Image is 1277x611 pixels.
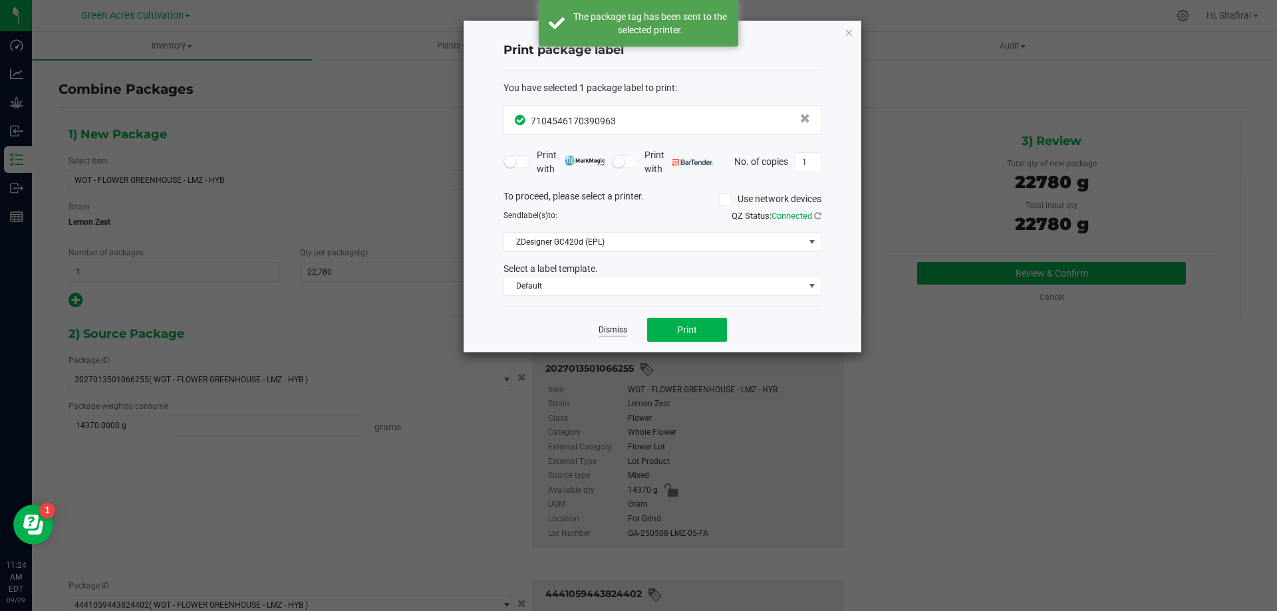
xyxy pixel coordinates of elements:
[503,42,821,59] h4: Print package label
[772,211,812,221] span: Connected
[503,82,675,93] span: You have selected 1 package label to print
[13,505,53,545] iframe: Resource center
[734,156,788,166] span: No. of copies
[521,211,548,220] span: label(s)
[537,148,605,176] span: Print with
[531,116,616,126] span: 7104546170390963
[672,159,713,166] img: bartender.png
[647,318,727,342] button: Print
[39,503,55,519] iframe: Resource center unread badge
[504,277,804,295] span: Default
[503,81,821,95] div: :
[504,233,804,251] span: ZDesigner GC420d (EPL)
[494,189,831,209] div: To proceed, please select a printer.
[494,262,831,276] div: Select a label template.
[677,324,697,335] span: Print
[503,211,557,220] span: Send to:
[720,192,821,206] label: Use network devices
[599,324,627,336] a: Dismiss
[644,148,713,176] span: Print with
[515,113,527,127] span: In Sync
[732,211,821,221] span: QZ Status:
[565,156,605,166] img: mark_magic_cybra.png
[572,10,728,37] div: The package tag has been sent to the selected printer.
